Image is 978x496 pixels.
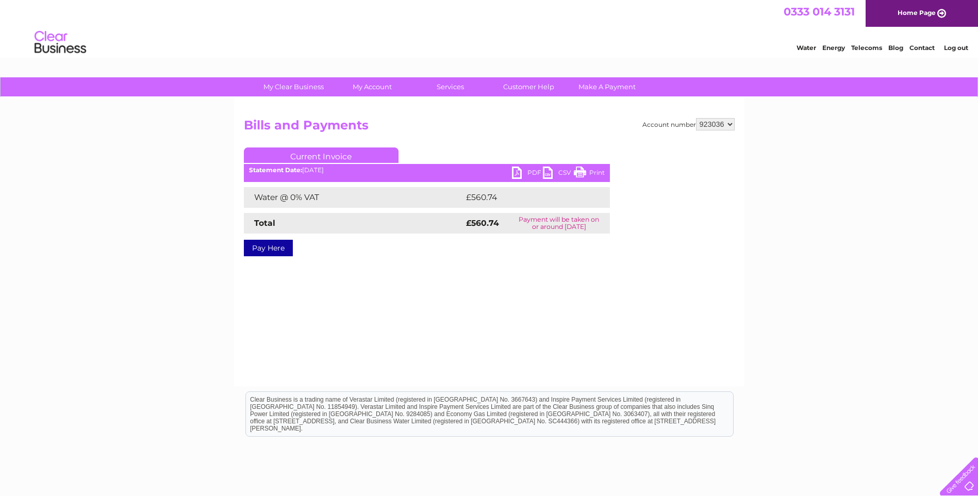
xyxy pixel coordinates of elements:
a: My Account [329,77,415,96]
a: Energy [822,44,845,52]
a: Pay Here [244,240,293,256]
div: Clear Business is a trading name of Verastar Limited (registered in [GEOGRAPHIC_DATA] No. 3667643... [246,6,733,50]
div: Account number [642,118,735,130]
a: Make A Payment [565,77,650,96]
a: Print [574,167,605,181]
td: Payment will be taken on or around [DATE] [508,213,609,234]
a: CSV [543,167,574,181]
h2: Bills and Payments [244,118,735,138]
a: PDF [512,167,543,181]
a: 0333 014 3131 [784,5,855,18]
a: Customer Help [486,77,571,96]
a: Log out [944,44,968,52]
a: Current Invoice [244,147,399,163]
a: Services [408,77,493,96]
a: Telecoms [851,44,882,52]
td: Water @ 0% VAT [244,187,463,208]
div: [DATE] [244,167,610,174]
a: My Clear Business [251,77,336,96]
img: logo.png [34,27,87,58]
a: Contact [909,44,935,52]
a: Water [797,44,816,52]
strong: Total [254,218,275,228]
a: Blog [888,44,903,52]
strong: £560.74 [466,218,499,228]
td: £560.74 [463,187,592,208]
b: Statement Date: [249,166,302,174]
